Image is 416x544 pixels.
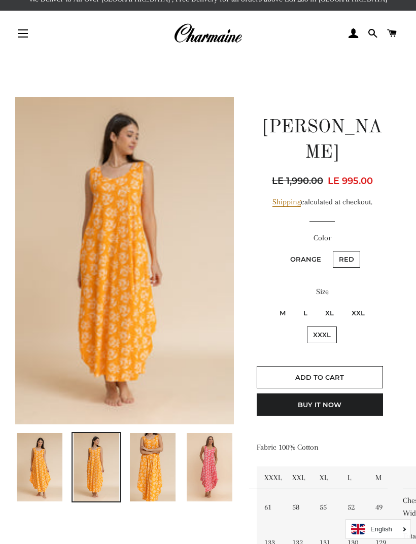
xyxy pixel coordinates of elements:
img: Charmaine Egypt [174,22,242,45]
button: Add to Cart [257,366,383,388]
td: XXL [285,466,313,489]
label: M [273,305,292,321]
p: Fabric 100% Cotton [257,441,388,454]
label: XXXL [307,327,337,343]
span: Add to Cart [295,373,344,381]
span: LE 1,990.00 [272,174,326,188]
td: XXXL [257,466,285,489]
td: 49 [368,489,396,525]
button: Buy it now [257,393,383,416]
label: Color [257,232,388,244]
td: XL [312,466,340,489]
img: Mira Nightie [15,97,234,424]
div: calculated at checkout. [257,196,388,208]
label: Orange [284,251,327,268]
label: XXL [345,305,371,321]
label: Size [257,285,388,298]
i: English [370,526,392,532]
img: Load image into Gallery viewer, Mira Nightie [187,433,232,501]
td: 61 [257,489,285,525]
label: L [297,305,314,321]
span: LE 995.00 [328,175,373,187]
label: XL [319,305,340,321]
img: Load image into Gallery viewer, Mira Nightie [17,433,62,501]
label: Red [333,251,360,268]
td: 52 [340,489,368,525]
a: Shipping [272,197,301,207]
td: M [368,466,396,489]
td: L [340,466,368,489]
a: English [351,524,405,534]
h1: [PERSON_NAME] [257,115,388,166]
td: 55 [312,489,340,525]
img: Load image into Gallery viewer, Mira Nightie [130,433,176,501]
img: Load image into Gallery viewer, Mira Nightie [74,433,119,501]
td: 58 [285,489,313,525]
